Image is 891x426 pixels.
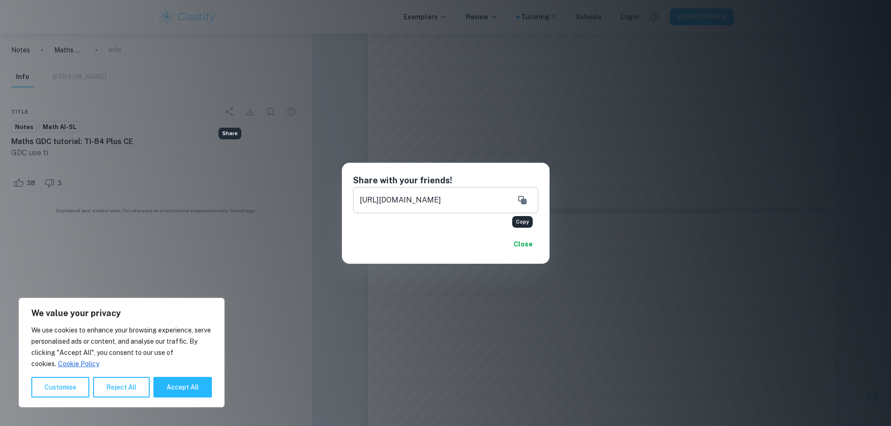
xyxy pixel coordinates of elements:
button: Customise [31,377,89,397]
button: Copy [513,191,532,209]
a: Cookie Policy [58,360,100,368]
h2: Share with your friends! [342,163,550,187]
button: Accept All [153,377,212,397]
div: Copy [512,216,533,228]
div: We value your privacy [19,298,225,407]
div: Share [218,128,241,139]
p: We value your privacy [31,308,212,319]
button: Close [508,236,538,253]
button: Reject All [93,377,150,397]
p: We use cookies to enhance your browsing experience, serve personalised ads or content, and analys... [31,325,212,369]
